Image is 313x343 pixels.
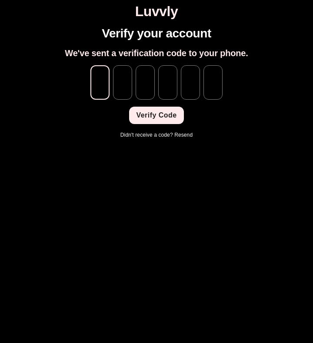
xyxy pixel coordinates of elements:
[102,27,211,41] h1: Verify your account
[120,131,193,139] p: Didn't receive a code?
[65,48,248,58] h2: We've sent a verification code to your phone.
[3,3,310,20] h1: Luvvly
[174,132,193,138] a: Resend
[129,107,183,124] button: Verify Code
